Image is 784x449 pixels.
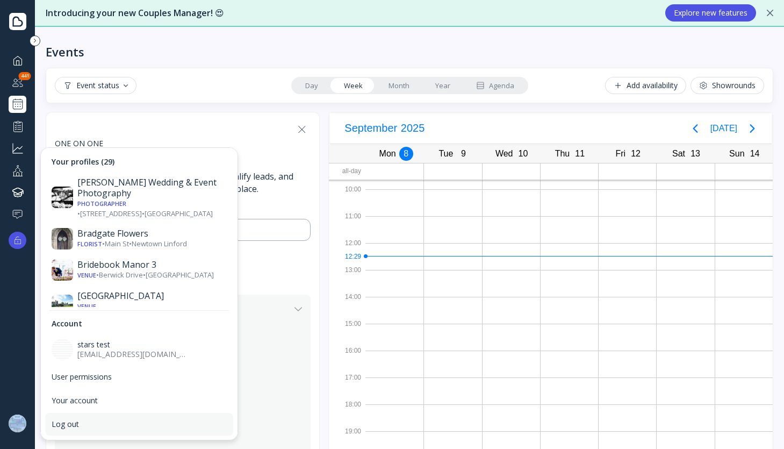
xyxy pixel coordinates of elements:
div: • Berwick Drive • [GEOGRAPHIC_DATA] [77,270,227,281]
span: September [343,119,399,137]
a: Performance [9,117,26,135]
img: dpr=2,fit=cover,g=face,w=30,h=30 [52,228,73,250]
div: Sat [669,146,688,161]
div: 13 [688,147,702,161]
div: [EMAIL_ADDRESS][DOMAIN_NAME] [77,350,188,359]
img: dpr=2,fit=cover,g=face,w=30,h=30 [52,259,73,281]
div: one on one [55,138,311,149]
a: Couples manager441 [9,74,26,91]
div: Venue [77,302,96,310]
a: Dashboard [9,52,26,69]
a: Knowledge hub [9,183,26,201]
div: Events [46,44,84,59]
iframe: Chat Widget [730,397,784,449]
button: September2025 [339,119,431,137]
div: 9 [456,147,470,161]
div: Mon [376,146,399,161]
div: Tue [435,146,456,161]
div: Bradgate Flowers [77,229,227,239]
div: Event status [63,81,128,90]
div: Introducing your new Couples Manager! 😍 [46,7,654,19]
span: test [97,339,110,350]
div: Thu [552,146,573,161]
div: 14 [748,147,762,161]
img: dpr=2,fit=cover,g=face,w=48,h=48 [9,415,26,432]
img: dpr=2,fit=cover,g=face,w=40,h=40 [52,339,73,360]
div: Log out [52,419,227,429]
div: 8 [399,147,413,161]
button: Upgrade options [9,232,26,249]
a: Grow your business [9,139,26,157]
div: 15:00 [329,317,365,344]
button: Add availability [605,77,686,94]
div: Agenda [476,81,514,91]
div: 13:00 [329,263,365,290]
a: Your profile [9,161,26,179]
div: 18:00 [329,398,365,425]
div: 12:00 [329,237,365,263]
div: Widżet czatu [730,397,784,449]
div: Photographer [77,199,126,208]
a: Events [9,96,26,113]
div: Couples manager [9,74,26,91]
button: [DATE] [710,119,737,138]
span: stars [77,339,97,350]
div: 10:00 [329,183,365,210]
a: Week [331,78,376,93]
div: Sun [726,146,747,161]
span: 2025 [399,119,427,137]
div: 441 [19,72,31,80]
div: Your profiles (29) [45,152,233,172]
div: • [GEOGRAPHIC_DATA] • [GEOGRAPHIC_DATA] [77,301,227,321]
button: Next page [742,118,763,139]
button: Event status [55,77,136,94]
div: 14:00 [329,290,365,317]
div: • [STREET_ADDRESS] • [GEOGRAPHIC_DATA] [77,198,227,218]
div: Your account [52,396,227,405]
a: Help & support [9,205,26,223]
div: Wed [492,146,516,161]
div: [GEOGRAPHIC_DATA] [77,290,227,301]
div: 12 [629,147,643,161]
div: Bridebook Manor 3 [77,260,227,270]
div: All-day [329,163,365,179]
img: dpr=2,fit=cover,g=face,w=30,h=30 [52,295,73,317]
a: Year [422,78,463,93]
img: dpr=2,fit=cover,g=face,w=30,h=30 [52,187,73,209]
a: User permissions [45,366,233,388]
div: [PERSON_NAME] Wedding & Event Photography [77,177,227,198]
a: Your account [45,389,233,412]
div: 11 [573,147,587,161]
div: User permissions [52,372,227,382]
div: 11:00 [329,210,365,237]
div: Florist [77,240,102,248]
div: • Main St • Newtown Linford [77,239,227,250]
div: Explore new features [674,9,747,17]
div: 16:00 [329,344,365,371]
div: Venue [77,272,96,280]
div: 10 [516,147,530,161]
div: Add availability [614,81,678,90]
div: Showrounds [699,81,756,90]
div: Account [45,314,233,333]
button: Explore new features [665,4,756,22]
div: 17:00 [329,371,365,398]
button: Previous page [685,118,706,139]
div: Fri [612,146,629,161]
a: Month [376,78,422,93]
button: Showrounds [691,77,764,94]
a: Day [292,78,331,93]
